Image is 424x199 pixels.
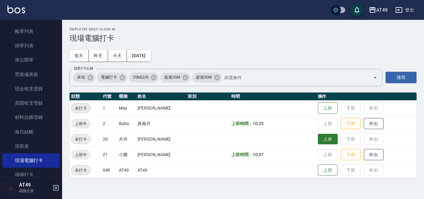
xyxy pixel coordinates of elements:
[117,147,136,162] td: 小樂
[2,153,60,168] a: 現場電腦打卡
[253,121,264,126] span: 10:25
[2,125,60,139] a: 每日結帳
[136,162,186,178] td: AT49
[318,134,338,145] button: 上班
[71,167,90,174] span: 未打卡
[2,82,60,96] a: 現金收支登錄
[231,152,253,157] b: 上班時間：
[101,131,118,147] td: 20
[2,96,60,110] a: 高階收支登錄
[318,102,338,114] button: 上班
[316,93,417,101] th: 操作
[101,116,118,131] td: 2
[253,152,264,157] span: 10:37
[136,100,186,116] td: [PERSON_NAME]
[2,24,60,38] a: 帳單列表
[341,118,361,129] button: 下班
[70,93,101,101] th: 狀態
[71,136,90,142] span: 未打卡
[370,73,380,83] button: Open
[364,149,384,161] button: 外出
[136,131,186,147] td: [PERSON_NAME]
[386,72,417,83] button: 搜尋
[19,188,51,194] p: 高階主管
[70,50,89,61] button: 前天
[341,149,361,161] button: 下班
[160,73,190,83] div: 超過25M
[223,72,362,83] input: 篩選條件
[2,53,60,67] a: 座位開單
[2,38,60,53] a: 掛單列表
[101,147,118,162] td: 21
[101,100,118,116] td: 1
[230,93,316,101] th: 時間
[73,74,89,80] span: 未知
[136,93,186,101] th: 姓名
[117,116,136,131] td: Bobo
[70,27,417,31] h2: Employee Daily Clock In
[160,74,184,80] span: 超過25M
[231,121,253,126] b: 上班時間：
[117,162,136,178] td: AT49
[351,4,363,16] button: save
[89,50,108,61] button: 昨天
[192,73,222,83] div: 超過50M
[136,116,186,131] td: 黃褓月
[129,74,152,80] span: 25M以內
[364,118,384,129] button: 外出
[2,139,60,153] a: 排班表
[192,74,215,80] span: 超過50M
[73,73,95,83] div: 未知
[7,6,25,13] img: Logo
[97,73,127,83] div: 電腦打卡
[2,110,60,124] a: 材料自購登錄
[2,67,60,82] a: 營業儀表板
[127,50,151,61] button: [DATE]
[70,34,417,43] h3: 現場電腦打卡
[318,165,338,176] button: 上班
[71,120,91,127] span: 上班中
[97,74,121,80] span: 電腦打卡
[129,73,159,83] div: 25M以內
[136,147,186,162] td: [PERSON_NAME]
[117,100,136,116] td: May
[2,168,60,182] a: 掃碼打卡
[117,131,136,147] td: 卉卉
[393,4,417,16] button: 登出
[74,66,93,71] label: 篩選打卡記錄
[101,162,118,178] td: 049
[71,152,91,158] span: 上班中
[376,6,388,14] div: AT49
[5,182,17,194] img: Person
[19,182,51,188] h5: AT49
[101,93,118,101] th: 代號
[71,105,90,111] span: 未打卡
[108,50,127,61] button: 今天
[186,93,229,101] th: 班別
[117,93,136,101] th: 暱稱
[366,4,390,16] button: AT49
